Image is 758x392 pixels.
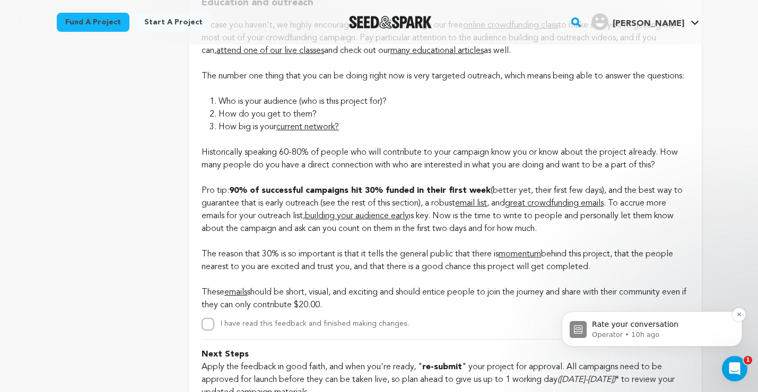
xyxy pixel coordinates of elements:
p: Historically speaking 60-80% of people who will contribute to your campaign know you or know abou... [202,133,689,311]
a: momentum [499,250,541,259]
a: emails [224,288,247,297]
span: [PERSON_NAME] [613,20,684,28]
a: great crowdfunding emails [505,199,604,208]
a: Start a project [136,13,211,32]
p: Message from Operator, sent 10h ago [46,85,183,95]
strong: 90% of successful campaigns hit 30% funded in their first week [229,186,491,195]
img: user.png [591,13,608,30]
a: Fund a project [57,13,129,32]
li: How big is your [219,121,689,133]
p: In case you haven't, we highly encourage you to work through our free to make sure you're getting... [202,19,689,83]
img: Seed&Spark Logo Dark Mode [349,16,432,29]
label: I have read this feedback and finished making changes. [221,320,409,327]
button: Dismiss notification [186,63,200,77]
strong: Next Steps [202,350,249,359]
a: building your audience early [305,212,409,220]
a: Aggie A.'s Profile [589,11,701,30]
a: attend one of our live classes [216,47,324,55]
img: Profile image for Operator [24,76,41,93]
span: Aggie A.'s Profile [589,11,701,33]
strong: re-submit [422,363,462,371]
li: How do you get to them? [219,108,689,121]
iframe: Intercom live chat [722,356,747,381]
span: 1 [744,356,752,364]
p: Rate your conversation [46,75,183,85]
iframe: Intercom notifications message [546,245,758,363]
div: Aggie A.'s Profile [591,13,684,30]
em: ([DATE]-[DATE]) [557,376,615,384]
a: email list [455,199,487,208]
a: many educational articles [390,47,484,55]
a: Seed&Spark Homepage [349,16,432,29]
li: Who is your audience (who is this project for)? [219,95,689,108]
a: current network? [276,123,339,131]
div: message notification from Operator, 10h ago. Rate your conversation [16,67,196,102]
